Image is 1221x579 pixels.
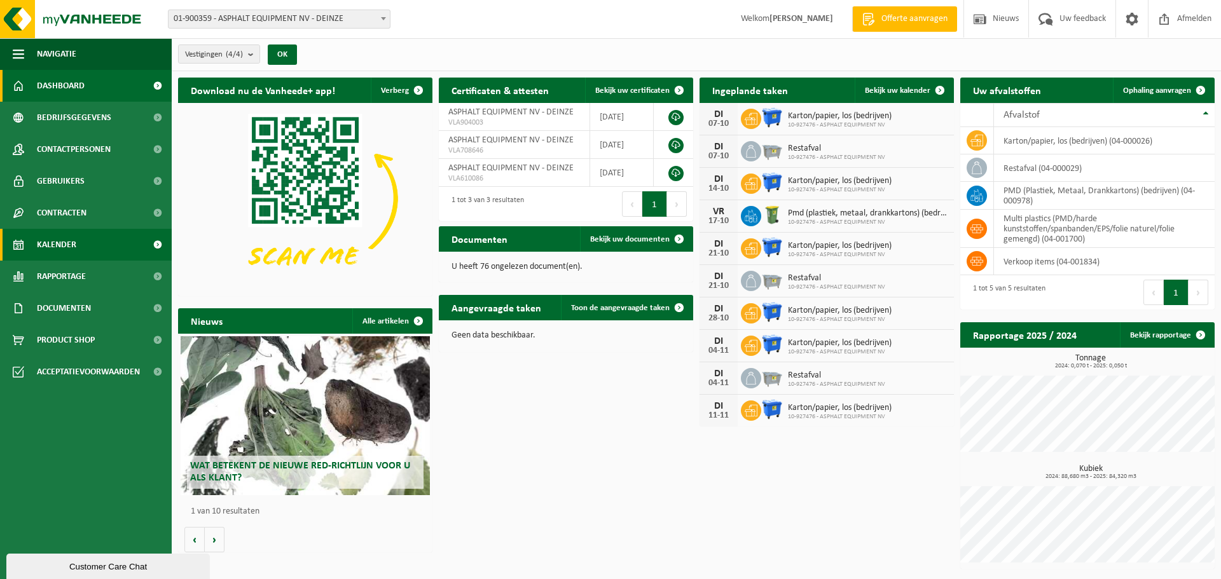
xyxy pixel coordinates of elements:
td: karton/papier, los (bedrijven) (04-000026) [994,127,1215,154]
span: 10-927476 - ASPHALT EQUIPMENT NV [788,186,892,194]
h2: Certificaten & attesten [439,78,562,102]
span: VLA904003 [448,118,580,128]
a: Bekijk uw certificaten [585,78,692,103]
img: Download de VHEPlus App [178,103,432,294]
span: Toon de aangevraagde taken [571,304,670,312]
button: Volgende [205,527,224,552]
button: 1 [642,191,667,217]
td: [DATE] [590,159,654,187]
div: 21-10 [706,282,731,290]
button: Verberg [371,78,431,103]
span: Pmd (plastiek, metaal, drankkartons) (bedrijven) [788,208,948,219]
div: VR [706,207,731,217]
div: DI [706,336,731,346]
span: Bekijk uw documenten [590,235,670,243]
img: WB-1100-HPE-BE-01 [761,236,783,258]
span: Afvalstof [1004,110,1040,120]
a: Bekijk rapportage [1120,322,1213,348]
span: Karton/papier, los (bedrijven) [788,176,892,186]
span: Rapportage [37,261,86,292]
span: VLA610086 [448,174,580,184]
img: WB-1100-HPE-BE-01 [761,334,783,355]
p: 1 van 10 resultaten [191,507,426,516]
span: Karton/papier, los (bedrijven) [788,111,892,121]
h2: Nieuws [178,308,235,333]
h3: Kubiek [967,465,1215,480]
td: [DATE] [590,131,654,159]
div: 1 tot 5 van 5 resultaten [967,278,1045,306]
a: Bekijk uw documenten [580,226,692,252]
span: 10-927476 - ASPHALT EQUIPMENT NV [788,316,892,324]
span: 10-927476 - ASPHALT EQUIPMENT NV [788,121,892,129]
button: Vestigingen(4/4) [178,44,260,64]
div: 07-10 [706,119,731,128]
h2: Aangevraagde taken [439,295,554,320]
span: Bekijk uw kalender [865,86,930,95]
span: 10-927476 - ASPHALT EQUIPMENT NV [788,413,892,421]
span: ASPHALT EQUIPMENT NV - DEINZE [448,163,574,173]
button: Vorige [184,527,205,552]
div: DI [706,369,731,379]
span: 2024: 88,680 m3 - 2025: 84,320 m3 [967,473,1215,480]
span: 2024: 0,070 t - 2025: 0,050 t [967,363,1215,369]
span: Navigatie [37,38,76,70]
span: Acceptatievoorwaarden [37,356,140,388]
a: Ophaling aanvragen [1113,78,1213,103]
div: DI [706,304,731,314]
span: ASPHALT EQUIPMENT NV - DEINZE [448,135,574,145]
img: WB-2500-GAL-GY-01 [761,269,783,290]
h2: Documenten [439,226,520,251]
span: 10-927476 - ASPHALT EQUIPMENT NV [788,219,948,226]
strong: [PERSON_NAME] [769,14,833,24]
span: 10-927476 - ASPHALT EQUIPMENT NV [788,348,892,356]
a: Bekijk uw kalender [855,78,953,103]
a: Offerte aanvragen [852,6,957,32]
span: Verberg [381,86,409,95]
h3: Tonnage [967,354,1215,369]
span: Bedrijfsgegevens [37,102,111,133]
span: 10-927476 - ASPHALT EQUIPMENT NV [788,154,885,161]
div: DI [706,174,731,184]
span: 10-927476 - ASPHALT EQUIPMENT NV [788,251,892,259]
span: Karton/papier, los (bedrijven) [788,241,892,251]
div: DI [706,142,731,152]
h2: Rapportage 2025 / 2024 [960,322,1089,347]
span: Kalender [37,229,76,261]
img: WB-1100-HPE-BE-01 [761,301,783,323]
a: Toon de aangevraagde taken [561,295,692,320]
div: DI [706,109,731,119]
td: verkoop items (04-001834) [994,248,1215,275]
a: Wat betekent de nieuwe RED-richtlijn voor u als klant? [181,336,430,495]
span: Karton/papier, los (bedrijven) [788,403,892,413]
img: WB-0240-HPE-GN-50 [761,204,783,226]
span: Restafval [788,273,885,283]
h2: Download nu de Vanheede+ app! [178,78,348,102]
td: PMD (Plastiek, Metaal, Drankkartons) (bedrijven) (04-000978) [994,182,1215,210]
img: WB-2500-GAL-GY-01 [761,139,783,161]
button: Previous [622,191,642,217]
div: DI [706,239,731,249]
span: Restafval [788,371,885,381]
span: Gebruikers [37,165,85,197]
span: Contactpersonen [37,133,111,165]
div: 17-10 [706,217,731,226]
h2: Ingeplande taken [700,78,801,102]
h2: Uw afvalstoffen [960,78,1054,102]
div: 11-11 [706,411,731,420]
div: 21-10 [706,249,731,258]
td: [DATE] [590,103,654,131]
span: Wat betekent de nieuwe RED-richtlijn voor u als klant? [190,461,410,483]
div: 04-11 [706,346,731,355]
span: Documenten [37,292,91,324]
span: VLA708646 [448,146,580,156]
span: Product Shop [37,324,95,356]
button: OK [268,44,297,65]
td: multi plastics (PMD/harde kunststoffen/spanbanden/EPS/folie naturel/folie gemengd) (04-001700) [994,210,1215,248]
div: DI [706,401,731,411]
span: 10-927476 - ASPHALT EQUIPMENT NV [788,283,885,291]
button: Next [1189,280,1208,305]
button: Next [667,191,687,217]
button: 1 [1164,280,1189,305]
span: Contracten [37,197,86,229]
